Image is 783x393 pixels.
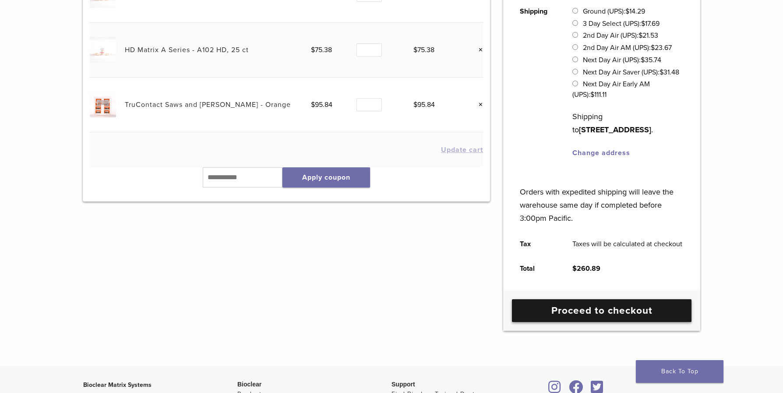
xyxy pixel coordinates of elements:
[413,100,435,109] bdi: 95.84
[572,264,600,273] bdi: 260.89
[636,360,723,383] a: Back To Top
[641,56,661,64] bdi: 35.74
[311,46,315,54] span: $
[651,43,655,52] span: $
[562,232,692,256] td: Taxes will be calculated at checkout
[441,146,483,153] button: Update cart
[583,56,661,64] label: Next Day Air (UPS):
[651,43,672,52] bdi: 23.67
[572,80,650,99] label: Next Day Air Early AM (UPS):
[572,110,684,136] p: Shipping to .
[311,46,332,54] bdi: 75.38
[510,256,562,281] th: Total
[590,90,594,99] span: $
[90,37,116,63] img: HD Matrix A Series - A102 HD, 25 ct
[641,56,645,64] span: $
[625,7,629,16] span: $
[660,68,679,77] bdi: 31.48
[583,19,660,28] label: 3 Day Select (UPS):
[625,7,645,16] bdi: 14.29
[237,381,261,388] span: Bioclear
[583,31,658,40] label: 2nd Day Air (UPS):
[641,19,660,28] bdi: 17.69
[583,43,672,52] label: 2nd Day Air AM (UPS):
[125,46,249,54] a: HD Matrix A Series - A102 HD, 25 ct
[583,7,645,16] label: Ground (UPS):
[638,31,642,40] span: $
[572,264,577,273] span: $
[83,381,152,389] strong: Bioclear Matrix Systems
[590,90,607,99] bdi: 111.11
[520,172,684,225] p: Orders with expedited shipping will leave the warehouse same day if completed before 3:00pm Pacific.
[282,167,370,188] button: Apply coupon
[512,299,691,322] a: Proceed to checkout
[579,125,651,135] strong: [STREET_ADDRESS]
[413,100,417,109] span: $
[413,46,434,54] bdi: 75.38
[510,232,562,256] th: Tax
[413,46,417,54] span: $
[311,100,332,109] bdi: 95.84
[472,99,483,110] a: Remove this item
[391,381,415,388] span: Support
[125,100,291,109] a: TruContact Saws and [PERSON_NAME] - Orange
[572,149,630,157] a: Change address
[472,44,483,56] a: Remove this item
[638,31,658,40] bdi: 21.53
[311,100,315,109] span: $
[583,68,679,77] label: Next Day Air Saver (UPS):
[90,92,116,117] img: TruContact Saws and Sanders - Orange
[660,68,663,77] span: $
[641,19,645,28] span: $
